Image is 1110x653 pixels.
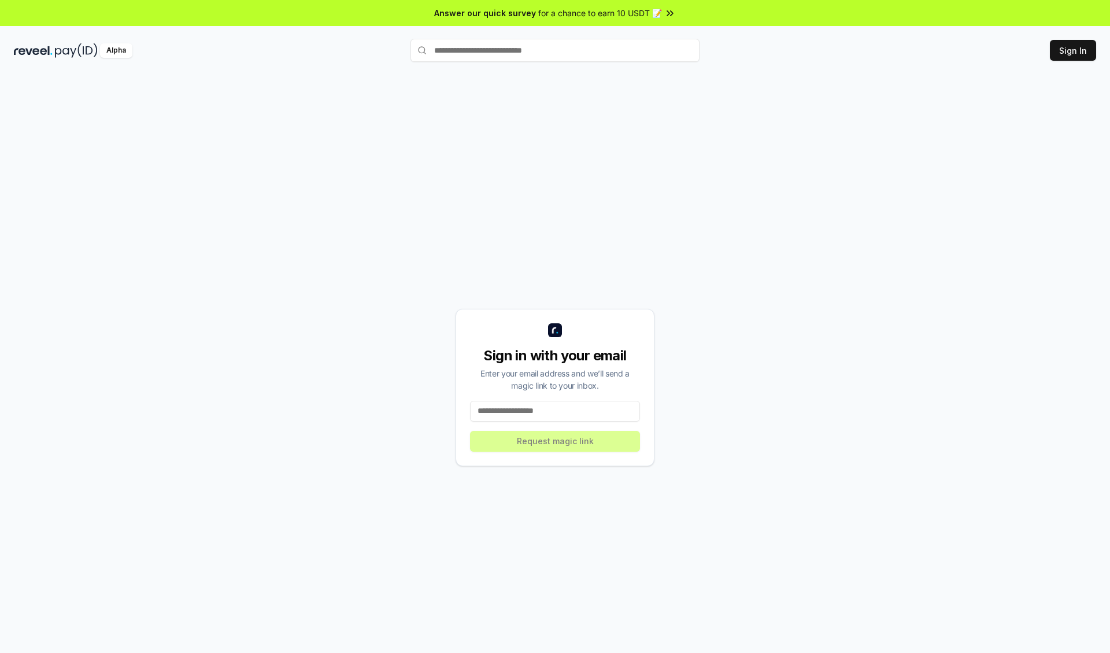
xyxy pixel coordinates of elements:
span: for a chance to earn 10 USDT 📝 [538,7,662,19]
span: Answer our quick survey [434,7,536,19]
div: Alpha [100,43,132,58]
button: Sign In [1050,40,1096,61]
img: pay_id [55,43,98,58]
img: logo_small [548,323,562,337]
img: reveel_dark [14,43,53,58]
div: Sign in with your email [470,346,640,365]
div: Enter your email address and we’ll send a magic link to your inbox. [470,367,640,392]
